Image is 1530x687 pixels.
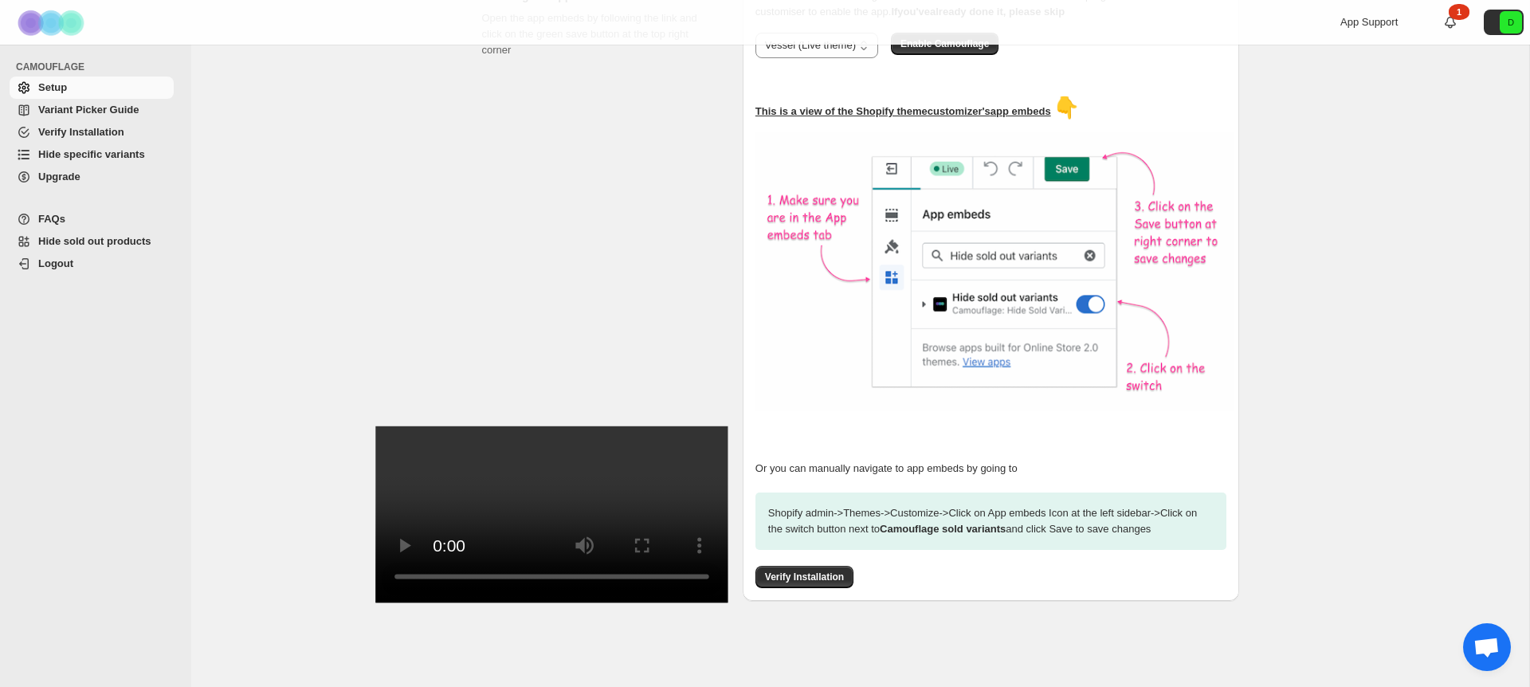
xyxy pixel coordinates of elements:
[10,121,174,143] a: Verify Installation
[10,253,174,275] a: Logout
[10,99,174,121] a: Variant Picker Guide
[38,257,73,269] span: Logout
[38,104,139,116] span: Variant Picker Guide
[1500,11,1522,33] span: Avatar with initials D
[755,461,1226,477] p: Or you can manually navigate to app embeds by going to
[755,571,853,583] a: Verify Installation
[1449,4,1469,20] div: 1
[1053,96,1079,120] span: 👇
[1508,18,1514,27] text: D
[13,1,92,45] img: Camouflage
[10,230,174,253] a: Hide sold out products
[765,571,844,583] span: Verify Installation
[1442,14,1458,30] a: 1
[10,166,174,188] a: Upgrade
[880,523,1006,535] strong: Camouflage sold variants
[10,143,174,166] a: Hide specific variants
[1340,16,1398,28] span: App Support
[38,171,80,183] span: Upgrade
[482,10,717,579] div: Open the app embeds by following the link and click on the green save button at the top right corner
[755,566,853,588] button: Verify Installation
[38,148,145,160] span: Hide specific variants
[1463,623,1511,671] div: 打開聊天
[38,126,124,138] span: Verify Installation
[755,493,1226,550] p: Shopify admin -> Themes -> Customize -> Click on App embeds Icon at the left sidebar -> Click on ...
[1484,10,1524,35] button: Avatar with initials D
[755,105,1051,117] u: This is a view of the Shopify theme customizer's app embeds
[891,37,998,49] a: Enable Camouflage
[38,213,65,225] span: FAQs
[38,235,151,247] span: Hide sold out products
[10,208,174,230] a: FAQs
[16,61,180,73] span: CAMOUFLAGE
[375,426,728,603] video: Enable Camouflage in theme app embeds
[755,132,1234,411] img: camouflage-enable
[10,77,174,99] a: Setup
[38,81,67,93] span: Setup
